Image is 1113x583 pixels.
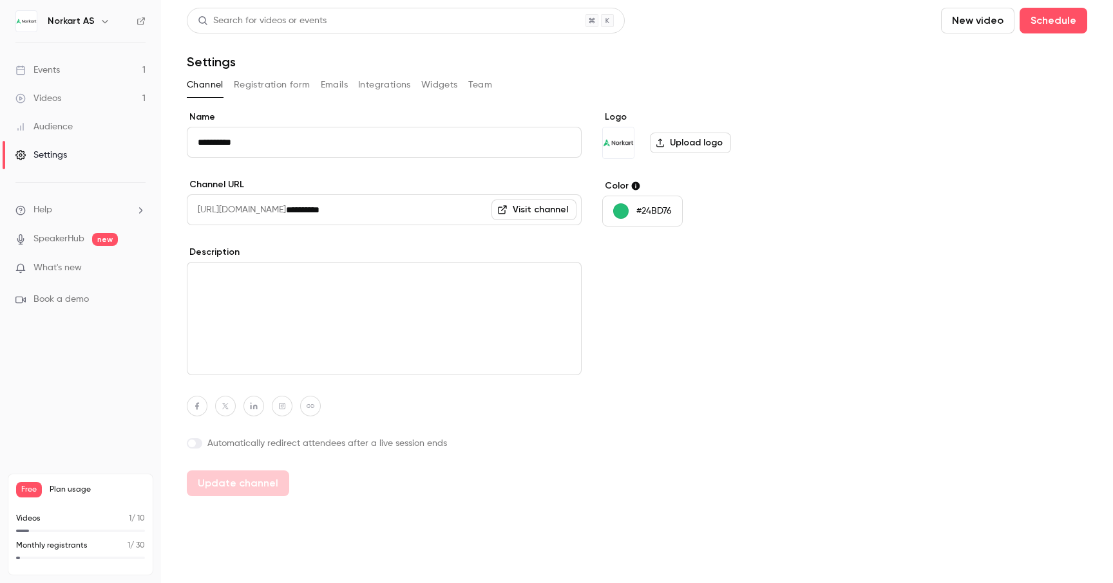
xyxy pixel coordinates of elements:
[1020,8,1087,33] button: Schedule
[602,111,800,124] label: Logo
[187,111,582,124] label: Name
[15,203,146,217] li: help-dropdown-opener
[129,515,131,523] span: 1
[603,127,634,158] img: Norkart AS
[321,75,348,95] button: Emails
[602,180,800,192] label: Color
[421,75,458,95] button: Widgets
[941,8,1014,33] button: New video
[16,513,41,524] p: Videos
[468,75,493,95] button: Team
[358,75,411,95] button: Integrations
[636,205,672,217] p: #24BD76
[33,293,89,306] span: Book a demo
[198,14,327,28] div: Search for videos or events
[234,75,310,95] button: Registration form
[187,54,236,69] h1: Settings
[33,232,84,246] a: SpeakerHub
[128,542,130,550] span: 1
[491,199,576,220] a: Visit channel
[33,203,52,217] span: Help
[15,120,73,133] div: Audience
[602,111,800,159] section: Logo
[15,64,60,77] div: Events
[187,75,224,95] button: Channel
[48,15,95,28] h6: Norkart AS
[129,513,145,524] p: / 10
[33,261,82,275] span: What's new
[50,485,145,495] span: Plan usage
[92,233,118,246] span: new
[187,246,582,259] label: Description
[16,540,88,551] p: Monthly registrants
[602,196,683,227] button: #24BD76
[16,482,42,497] span: Free
[16,11,37,32] img: Norkart AS
[15,92,61,105] div: Videos
[128,540,145,551] p: / 30
[187,194,286,225] span: [URL][DOMAIN_NAME]
[187,437,582,450] label: Automatically redirect attendees after a live session ends
[15,149,67,162] div: Settings
[187,178,582,191] label: Channel URL
[650,133,731,153] label: Upload logo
